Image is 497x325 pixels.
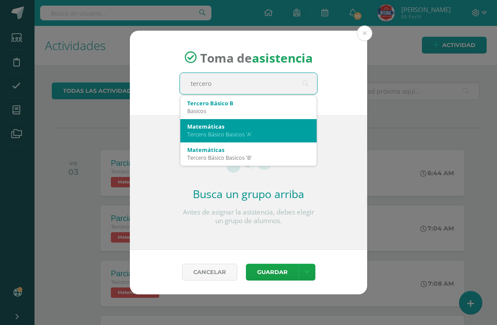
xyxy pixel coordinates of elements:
[187,146,310,154] div: Matemáticas
[182,264,237,281] a: Cancelar
[187,130,310,138] div: Tercero Básico Basicos 'A'
[187,123,310,130] div: Matemáticas
[357,25,372,41] button: Close (Esc)
[187,154,310,161] div: Tercero Básico Basicos 'B'
[187,99,310,107] div: Tercero Básico B
[246,264,299,281] button: Guardar
[252,49,313,66] strong: asistencia
[179,186,318,201] h2: Busca un grupo arriba
[179,208,318,225] p: Antes de asignar la asistencia, debes elegir un grupo de alumnos.
[200,49,313,66] span: Toma de
[187,107,310,115] div: Basicos
[180,73,317,94] input: Busca un grado o sección aquí...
